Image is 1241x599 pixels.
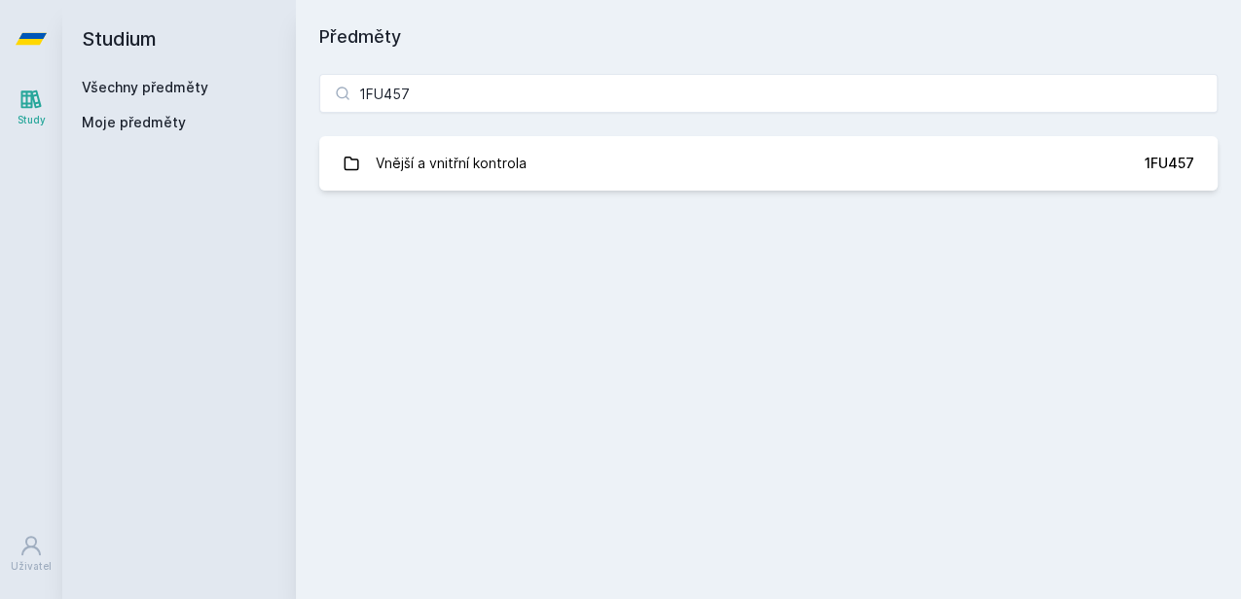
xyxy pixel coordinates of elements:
h1: Předměty [319,23,1218,51]
div: Vnější a vnitřní kontrola [376,144,527,183]
a: Uživatel [4,524,58,583]
a: Study [4,78,58,137]
div: Uživatel [11,559,52,574]
a: Všechny předměty [82,79,208,95]
input: Název nebo ident předmětu… [319,74,1218,113]
div: Study [18,113,46,127]
div: 1FU457 [1145,154,1194,173]
span: Moje předměty [82,113,186,132]
a: Vnější a vnitřní kontrola 1FU457 [319,136,1218,191]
